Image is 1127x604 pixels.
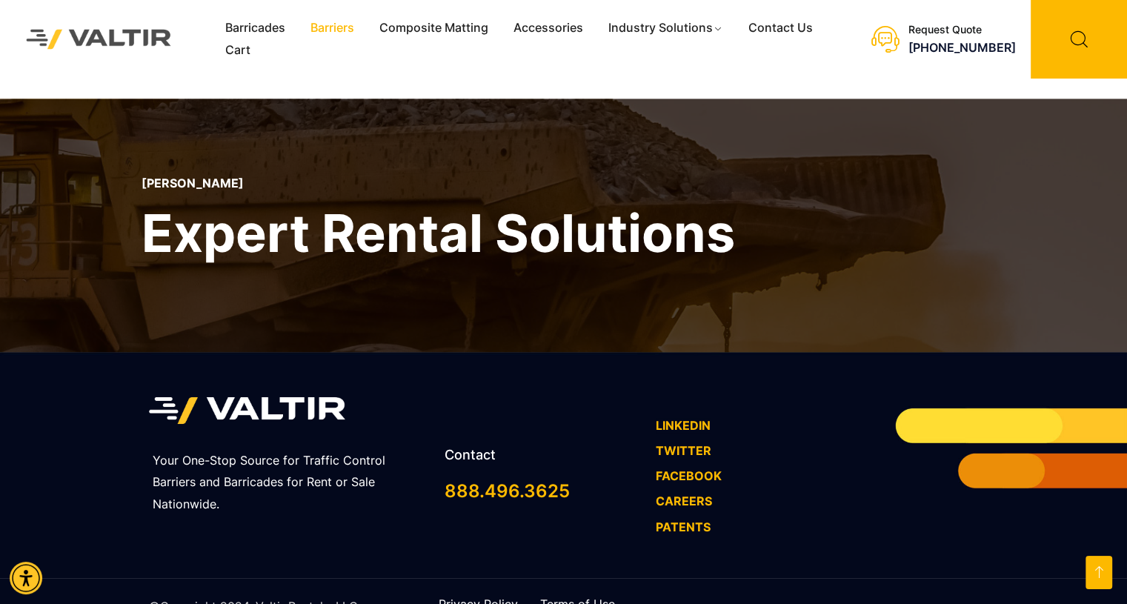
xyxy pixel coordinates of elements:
[10,562,42,594] div: Accessibility Menu
[656,519,711,534] a: PATENTS
[298,17,367,39] a: Barriers
[501,17,596,39] a: Accessories
[656,443,711,458] a: TWITTER - open in a new tab
[367,17,501,39] a: Composite Matting
[213,39,263,62] a: Cart
[656,468,722,483] a: FACEBOOK - open in a new tab
[445,448,641,462] h2: Contact
[142,199,735,267] h2: Expert Rental Solutions
[213,17,298,39] a: Barricades
[153,450,426,517] p: Your One-Stop Source for Traffic Control Barriers and Barricades for Rent or Sale Nationwide.
[1086,556,1112,589] a: Open this option
[908,40,1016,55] a: call (888) 496-3625
[142,176,735,190] p: [PERSON_NAME]
[11,14,187,64] img: Valtir Rentals
[596,17,736,39] a: Industry Solutions
[149,389,345,431] img: Valtir Rentals
[445,480,570,502] a: call 888.496.3625
[656,494,712,508] a: CAREERS
[908,24,1016,36] div: Request Quote
[656,418,711,433] a: LINKEDIN - open in a new tab
[736,17,825,39] a: Contact Us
